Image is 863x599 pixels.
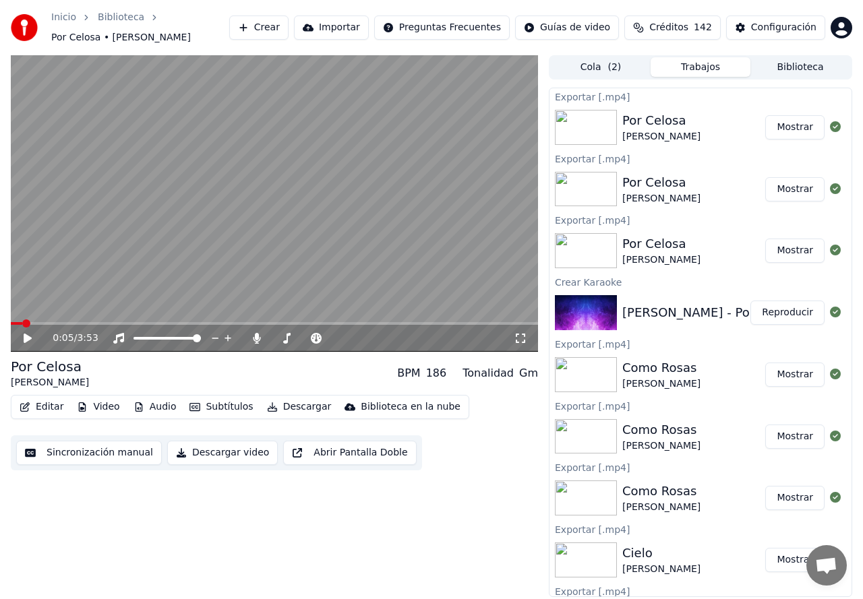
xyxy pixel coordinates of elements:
button: Configuración [726,15,825,40]
button: Mostrar [765,177,825,201]
div: Exportar [.mp4] [549,212,852,228]
div: Como Rosas [622,482,701,501]
div: Exportar [.mp4] [549,88,852,104]
button: Mostrar [765,115,825,139]
button: Crear [229,15,289,40]
div: Por Celosa [11,357,89,376]
div: [PERSON_NAME] [622,253,701,267]
div: 186 [426,365,447,381]
div: Por Celosa [622,111,701,130]
div: Por Celosa [622,173,701,192]
div: Exportar [.mp4] [549,521,852,537]
div: Exportar [.mp4] [549,336,852,352]
button: Mostrar [765,239,825,263]
span: Créditos [649,21,688,34]
div: [PERSON_NAME] [622,192,701,206]
button: Audio [128,398,182,416]
div: Öppna chatt [806,545,847,586]
img: youka [11,14,38,41]
button: Descargar [262,398,337,416]
div: [PERSON_NAME] [622,130,701,144]
div: Exportar [.mp4] [549,583,852,599]
div: [PERSON_NAME] - Por Celosa [622,303,799,322]
div: Por Celosa [622,234,701,253]
button: Mostrar [765,486,825,510]
button: Biblioteca [750,57,850,77]
div: [PERSON_NAME] [622,563,701,576]
div: [PERSON_NAME] [622,439,701,453]
button: Mostrar [765,548,825,572]
span: ( 2 ) [607,61,621,74]
nav: breadcrumb [51,11,229,44]
button: Preguntas Frecuentes [374,15,510,40]
div: BPM [397,365,420,381]
div: Como Rosas [622,358,701,377]
div: Exportar [.mp4] [549,459,852,475]
div: Gm [519,365,538,381]
button: Trabajos [651,57,750,77]
span: 142 [694,21,712,34]
button: Importar [294,15,369,40]
div: Configuración [751,21,816,34]
div: / [53,332,85,345]
div: Biblioteca en la nube [361,400,460,414]
div: [PERSON_NAME] [11,376,89,389]
div: Exportar [.mp4] [549,150,852,166]
button: Mostrar [765,362,825,387]
button: Video [71,398,125,416]
div: Cielo [622,544,701,563]
div: Crear Karaoke [549,274,852,290]
button: Reproducir [750,301,825,325]
a: Inicio [51,11,76,24]
div: [PERSON_NAME] [622,501,701,514]
button: Créditos142 [624,15,721,40]
div: [PERSON_NAME] [622,377,701,391]
button: Editar [14,398,69,416]
button: Descargar video [167,441,278,465]
div: Tonalidad [463,365,514,381]
button: Guías de video [515,15,619,40]
a: Biblioteca [98,11,144,24]
button: Abrir Pantalla Doble [283,441,416,465]
div: Exportar [.mp4] [549,398,852,414]
span: 3:53 [77,332,98,345]
button: Subtítulos [184,398,258,416]
div: Como Rosas [622,420,701,439]
button: Mostrar [765,424,825,449]
span: Por Celosa • [PERSON_NAME] [51,31,191,44]
button: Sincronización manual [16,441,162,465]
span: 0:05 [53,332,73,345]
button: Cola [551,57,651,77]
